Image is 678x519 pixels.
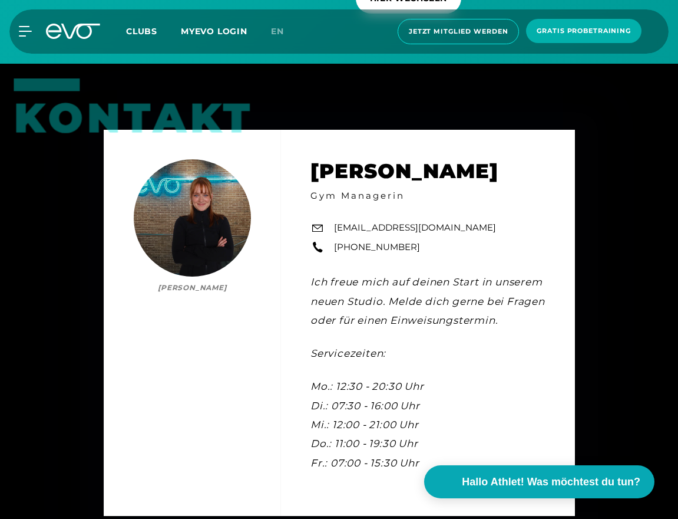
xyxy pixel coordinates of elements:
[271,25,298,38] a: en
[271,26,284,37] span: en
[181,26,247,37] a: MYEVO LOGIN
[409,27,508,37] span: Jetzt Mitglied werden
[394,19,522,44] a: Jetzt Mitglied werden
[334,222,496,235] a: [EMAIL_ADDRESS][DOMAIN_NAME]
[126,25,181,37] a: Clubs
[462,474,640,490] span: Hallo Athlet! Was möchtest du tun?
[334,241,420,254] a: [PHONE_NUMBER]
[522,19,645,44] a: Gratis Probetraining
[126,26,157,37] span: Clubs
[537,26,631,36] span: Gratis Probetraining
[424,465,654,498] button: Hallo Athlet! Was möchtest du tun?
